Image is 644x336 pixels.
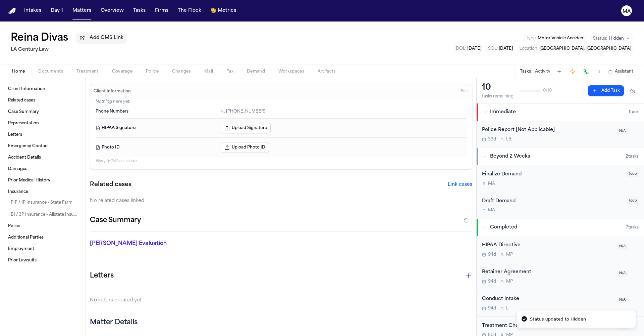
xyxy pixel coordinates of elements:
div: 10 [482,82,514,93]
button: Change status from Hidden [590,35,633,43]
span: L B [506,137,512,142]
a: The Flock [175,5,204,17]
button: Tasks [520,69,531,74]
a: Home [8,8,16,14]
div: Draft Demand [482,198,623,205]
span: Coverage [112,69,132,74]
span: DOL : [456,47,466,51]
span: Workspaces [278,69,304,74]
span: Beyond 2 Weeks [490,153,530,160]
span: Mail [204,69,213,74]
a: Prior Lawsuits [5,255,80,266]
span: Phone Numbers [96,109,128,114]
a: Employment [5,244,80,254]
span: 0 / 10 [543,88,552,93]
span: Demand [247,69,265,74]
span: [DATE] [499,47,513,51]
span: Immediate [490,109,516,116]
span: Home [12,69,25,74]
a: Letters [5,129,80,140]
span: Edit [461,89,468,94]
span: N/A [617,243,628,250]
a: Insurance [5,186,80,197]
button: Completed7tasks [477,219,644,236]
a: BI / 3P Insurance - Allstate Insurance [8,209,80,220]
p: [PERSON_NAME] Evaluation [90,240,212,248]
span: Hidden [609,36,624,41]
span: Assistant [615,69,633,74]
a: Representation [5,118,80,129]
button: Upload Photo ID [221,142,269,153]
span: 33d [488,137,496,142]
button: Edit SOL: 2026-09-06 [486,45,515,52]
span: Fax [226,69,233,74]
dt: HIPAA Signature [96,123,217,133]
h2: Matter Details [90,318,138,327]
span: Todo [627,198,639,204]
a: PIP / 1P Insurance - State Farm [8,197,80,208]
span: Location : [520,47,538,51]
h2: LA Century Law [11,46,127,54]
div: Conduct Intake [482,295,613,303]
div: No related cases linked [90,198,472,204]
button: Edit DOL: 2024-09-06 [454,45,483,52]
span: M A [488,181,495,186]
span: Police [146,69,159,74]
a: Accident Details [5,152,80,163]
span: SOL : [488,47,498,51]
a: Call 1 (510) 779-7312 [221,109,265,114]
button: Make a Call [581,67,591,76]
span: Type : [526,36,537,40]
button: Edit matter name [11,32,68,44]
a: Client Information [5,84,80,94]
span: M P [506,279,513,284]
span: Status: [593,36,607,41]
div: Open task: Draft Demand [477,192,644,219]
button: Intakes [21,5,44,17]
span: Motor Vehicle Accident [538,36,585,40]
button: Add CMS Link [76,33,127,43]
p: 15 empty fields not shown. [96,159,467,164]
p: Nothing here yet. [96,99,467,106]
span: 94d [488,306,496,311]
span: 7 task s [626,225,639,230]
span: Treatment [76,69,99,74]
img: Finch Logo [8,8,16,14]
span: N/A [617,128,628,134]
span: Artifacts [318,69,336,74]
div: Police Report [Not Applicable] [482,126,613,134]
span: [DATE] [467,47,481,51]
a: Related cases [5,95,80,106]
div: Open task: Retainer Agreement [477,263,644,290]
p: No letters created yet [90,296,472,304]
span: 1 task [629,110,639,115]
a: Emergency Contact [5,141,80,152]
button: crownMetrics [208,5,239,17]
span: 94d [488,279,496,284]
span: M P [506,252,513,257]
dt: Photo ID [96,142,217,153]
h3: Client Information [92,89,132,94]
a: Case Summary [5,107,80,117]
div: Open task: Conduct Intake [477,290,644,317]
button: Assistant [608,69,633,74]
a: Damages [5,164,80,174]
a: Additional Parties [5,232,80,243]
a: Tasks [130,5,148,17]
div: Open task: Police Report [Not Applicable] [477,121,644,148]
h1: Letters [90,270,114,281]
a: Day 1 [48,5,66,17]
div: tasks remaining [482,94,514,99]
h1: Reina Divas [11,32,68,44]
span: N/A [617,297,628,303]
button: Matters [70,5,94,17]
button: Edit Location: Fremont, CA [518,45,633,52]
button: Edit Type: Motor Vehicle Accident [524,35,587,42]
a: Police [5,221,80,232]
div: Status updated to Hidden [530,316,586,323]
button: Create Immediate Task [568,67,577,76]
button: Add Task [588,85,624,96]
